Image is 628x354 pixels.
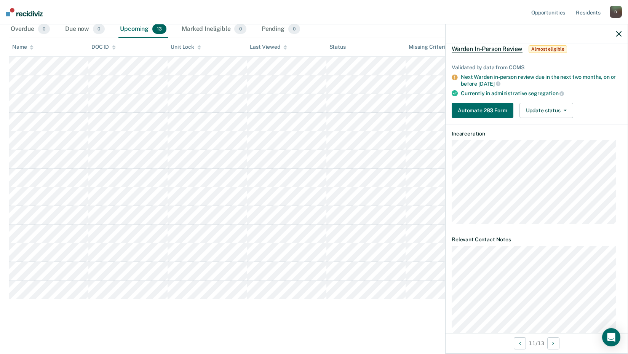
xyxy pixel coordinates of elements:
span: 0 [288,24,300,34]
span: Almost eligible [529,45,567,53]
dt: Relevant Contact Notes [452,236,622,243]
div: Missing Criteria [409,44,449,50]
button: Next Opportunity [547,337,559,349]
div: Due now [64,21,106,38]
div: DOC ID [91,44,116,50]
div: Open Intercom Messenger [602,328,620,346]
span: 13 [152,24,166,34]
div: 11 / 13 [446,333,628,353]
div: Marked Ineligible [180,21,248,38]
div: Warden In-Person ReviewAlmost eligible [446,37,628,61]
img: Recidiviz [6,8,43,16]
div: Pending [260,21,302,38]
button: Automate 283 Form [452,103,513,118]
span: segregation [528,90,564,96]
span: 0 [38,24,50,34]
span: 0 [93,24,105,34]
div: Currently in administrative [461,90,622,97]
span: Warden In-Person Review [452,45,523,53]
div: Last Viewed [250,44,287,50]
button: Previous Opportunity [514,337,526,349]
button: Update status [519,103,573,118]
div: B [610,6,622,18]
span: 0 [234,24,246,34]
div: Unit Lock [171,44,201,50]
div: Overdue [9,21,51,38]
div: Name [12,44,34,50]
a: Automate 283 Form [452,103,516,118]
div: Status [329,44,346,50]
div: Next Warden in-person review due in the next two months, on or before [DATE] [461,74,622,87]
dt: Incarceration [452,131,622,137]
div: Validated by data from COMS [452,64,622,71]
div: Upcoming [118,21,168,38]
